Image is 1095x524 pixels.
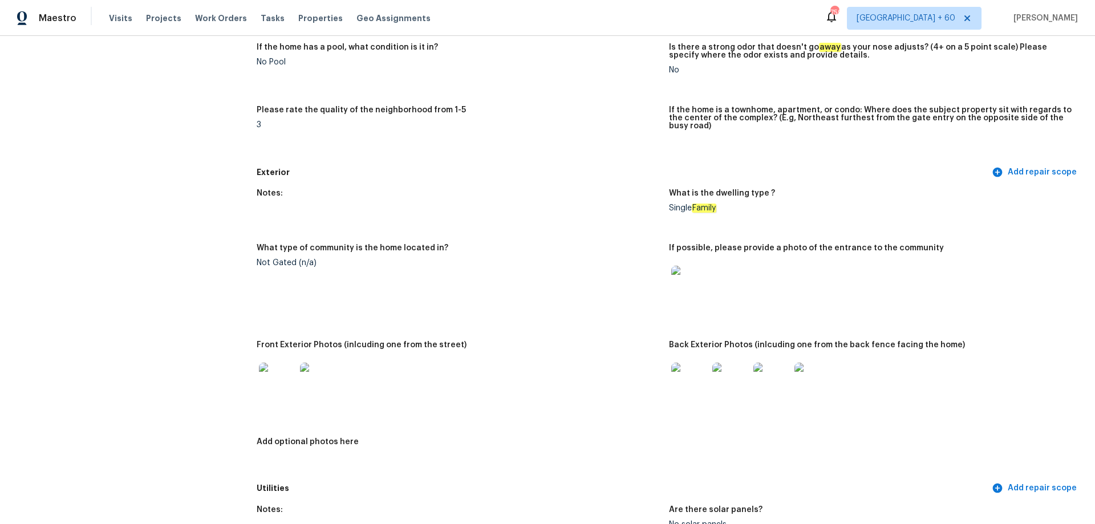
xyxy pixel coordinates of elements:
h5: Back Exterior Photos (inlcuding one from the back fence facing the home) [669,341,965,349]
button: Add repair scope [989,478,1081,499]
h5: If the home has a pool, what condition is it in? [257,43,438,51]
h5: Add optional photos here [257,438,359,446]
div: No Pool [257,58,660,66]
span: Projects [146,13,181,24]
h5: What type of community is the home located in? [257,244,448,252]
h5: Please rate the quality of the neighborhood from 1-5 [257,106,466,114]
span: Add repair scope [994,165,1077,180]
h5: Front Exterior Photos (inlcuding one from the street) [257,341,467,349]
div: 759 [830,7,838,18]
h5: What is the dwelling type ? [669,189,775,197]
span: Visits [109,13,132,24]
span: [PERSON_NAME] [1009,13,1078,24]
span: Tasks [261,14,285,22]
h5: Notes: [257,189,283,197]
h5: Notes: [257,506,283,514]
div: No [669,66,1072,74]
em: Family [692,204,716,213]
h5: Are there solar panels? [669,506,763,514]
h5: Exterior [257,166,989,178]
em: away [819,43,841,52]
span: Geo Assignments [356,13,431,24]
span: [GEOGRAPHIC_DATA] + 60 [857,13,955,24]
div: 3 [257,121,660,129]
div: Not Gated (n/a) [257,259,660,267]
span: Properties [298,13,343,24]
span: Add repair scope [994,481,1077,495]
div: Single [669,204,1072,212]
button: Add repair scope [989,162,1081,183]
span: Work Orders [195,13,247,24]
h5: If the home is a townhome, apartment, or condo: Where does the subject property sit with regards ... [669,106,1072,130]
h5: Utilities [257,482,989,494]
h5: Is there a strong odor that doesn't go as your nose adjusts? (4+ on a 5 point scale) Please speci... [669,43,1072,59]
h5: If possible, please provide a photo of the entrance to the community [669,244,944,252]
span: Maestro [39,13,76,24]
